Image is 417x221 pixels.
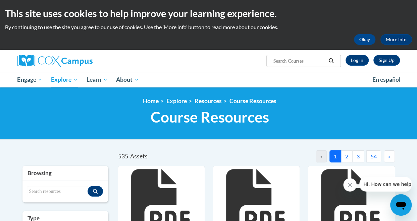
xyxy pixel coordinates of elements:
[82,72,112,87] a: Learn
[118,153,128,160] span: 535
[326,57,336,65] button: Search
[368,73,405,87] a: En español
[329,150,341,162] button: 1
[151,108,269,126] span: Course Resources
[354,34,375,45] button: Okay
[28,186,88,197] input: Search resources
[130,153,148,160] span: Assets
[116,76,139,84] span: About
[166,97,187,104] a: Explore
[88,186,103,197] button: Search resources
[229,97,276,104] a: Course Resources
[51,76,78,84] span: Explore
[12,72,405,87] div: Main menu
[388,153,390,159] span: »
[373,55,400,66] a: Register
[5,23,412,31] p: By continuing to use the site you agree to our use of cookies. Use the ‘More info’ button to read...
[372,76,401,83] span: En español
[366,150,381,162] button: 54
[380,34,412,45] a: More Info
[341,150,353,162] button: 2
[359,177,412,192] iframe: Message from company
[112,72,143,87] a: About
[256,150,395,162] nav: Pagination Navigation
[87,76,108,84] span: Learn
[28,169,103,177] h3: Browsing
[343,178,357,192] iframe: Close message
[47,72,82,87] a: Explore
[352,150,364,162] button: 3
[4,5,54,10] span: Hi. How can we help?
[195,97,222,104] a: Resources
[384,150,395,162] button: Next
[272,57,326,65] input: Search Courses
[5,7,412,20] h2: This site uses cookies to help improve your learning experience.
[17,55,138,67] a: Cox Campus
[17,55,93,67] img: Cox Campus
[143,97,159,104] a: Home
[346,55,369,66] a: Log In
[13,72,47,87] a: Engage
[390,194,412,216] iframe: Button to launch messaging window
[17,76,42,84] span: Engage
